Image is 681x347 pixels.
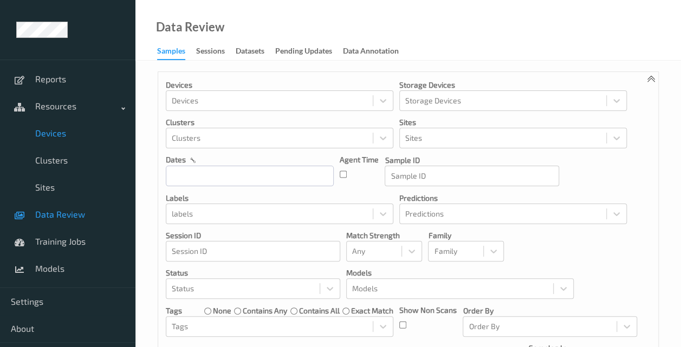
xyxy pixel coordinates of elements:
p: Show Non Scans [399,305,457,316]
div: Sessions [196,45,225,59]
label: contains all [299,305,340,316]
p: Status [166,267,340,278]
p: Match Strength [346,230,422,241]
p: labels [166,193,393,204]
a: Data Annotation [343,44,410,59]
p: Sample ID [385,155,559,166]
p: dates [166,154,186,165]
div: Samples [157,45,185,60]
p: Clusters [166,117,393,128]
p: Predictions [399,193,627,204]
p: Order By [463,305,637,316]
p: Family [428,230,504,241]
div: Datasets [236,45,264,59]
div: Data Review [156,22,224,32]
label: contains any [243,305,287,316]
a: Datasets [236,44,275,59]
label: exact match [351,305,393,316]
p: Devices [166,80,393,90]
div: Data Annotation [343,45,399,59]
a: Sessions [196,44,236,59]
a: Pending Updates [275,44,343,59]
p: Tags [166,305,182,316]
label: none [213,305,231,316]
p: Sites [399,117,627,128]
div: Pending Updates [275,45,332,59]
p: Models [346,267,574,278]
p: Agent Time [340,154,379,165]
a: Samples [157,44,196,60]
p: Session ID [166,230,340,241]
p: Storage Devices [399,80,627,90]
